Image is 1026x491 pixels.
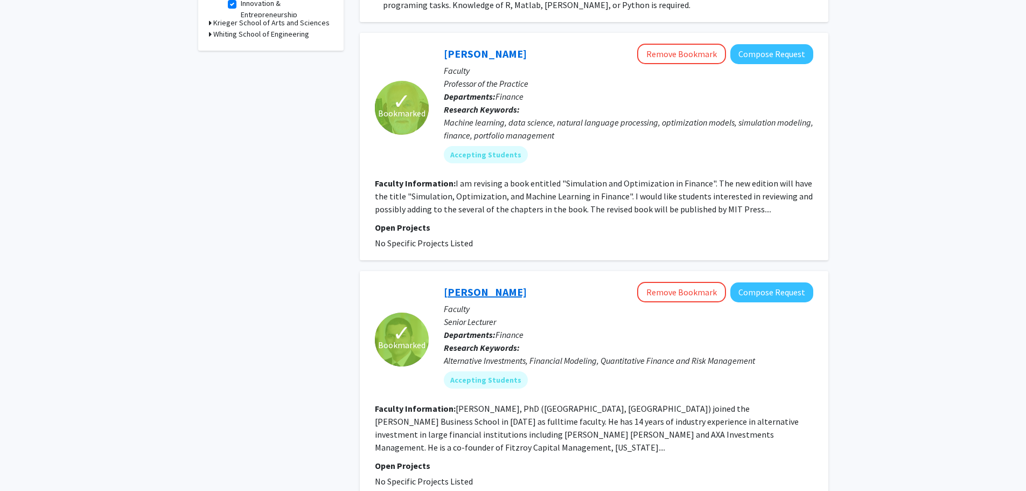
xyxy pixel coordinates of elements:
b: Research Keywords: [444,104,520,115]
iframe: Chat [8,442,46,483]
button: Compose Request to Ahmad Ajakh [730,282,813,302]
mat-chip: Accepting Students [444,371,528,389]
p: Senior Lecturer [444,315,813,328]
button: Compose Request to Frank Fabozzi [730,44,813,64]
div: Alternative Investments, Financial Modeling, Quantitative Finance and Risk Management [444,354,813,367]
span: No Specific Projects Listed [375,476,473,487]
span: ✓ [393,328,411,338]
span: Bookmarked [378,338,425,351]
a: [PERSON_NAME] [444,285,527,299]
fg-read-more: I am revising a book entitled "Simulation and Optimization in Finance". The new edition will have... [375,178,813,215]
button: Remove Bookmark [637,44,726,64]
p: Faculty [444,64,813,77]
a: [PERSON_NAME] [444,47,527,60]
p: Open Projects [375,221,813,234]
mat-chip: Accepting Students [444,146,528,163]
span: ✓ [393,96,411,107]
b: Departments: [444,329,495,340]
b: Faculty Information: [375,178,456,189]
p: Open Projects [375,459,813,472]
p: Faculty [444,302,813,315]
span: Bookmarked [378,107,425,120]
fg-read-more: [PERSON_NAME], PhD ([GEOGRAPHIC_DATA], [GEOGRAPHIC_DATA]) joined the [PERSON_NAME] Business Schoo... [375,403,799,453]
span: No Specific Projects Listed [375,238,473,248]
b: Departments: [444,91,495,102]
span: Finance [495,329,524,340]
b: Faculty Information: [375,403,456,414]
div: Machine learning, data science, natural language processing, optimization models, simulation mode... [444,116,813,142]
p: Professor of the Practice [444,77,813,90]
b: Research Keywords: [444,342,520,353]
button: Remove Bookmark [637,282,726,302]
span: Finance [495,91,524,102]
h3: Krieger School of Arts and Sciences [213,17,330,29]
h3: Whiting School of Engineering [213,29,309,40]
